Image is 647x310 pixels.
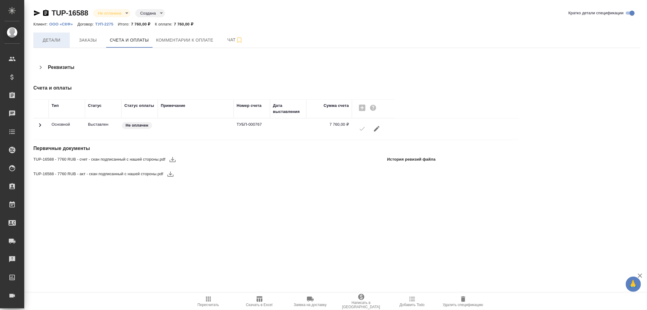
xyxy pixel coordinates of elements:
h4: Реквизиты [48,64,74,71]
span: Счета и оплаты [110,36,149,44]
div: Примечание [161,103,185,109]
svg: Подписаться [236,36,243,44]
div: Статус оплаты [124,103,154,109]
span: Toggle Row Expanded [36,125,44,130]
td: 7 760,00 ₽ [306,118,352,140]
td: ТУБП-000767 [234,118,270,140]
button: Не оплачена [96,11,123,16]
button: Создана [138,11,157,16]
td: Основной [49,118,85,140]
p: 7 760,00 ₽ [131,22,155,26]
button: Скопировать ссылку для ЯМессенджера [33,9,41,17]
h4: Первичные документы [33,145,438,152]
a: ТУП-2275 [95,21,118,26]
div: Сумма счета [324,103,349,109]
div: Тип [52,103,59,109]
span: Комментарии к оплате [156,36,214,44]
p: К оплате: [155,22,174,26]
p: Клиент: [33,22,49,26]
span: Детали [37,36,66,44]
a: ООО «СКФ» [49,21,77,26]
button: 🙏 [626,277,641,292]
p: Договор: [77,22,95,26]
div: Не оплачена [135,9,165,17]
span: Чат [221,36,250,44]
span: Заказы [73,36,103,44]
div: Статус [88,103,102,109]
button: Редактировать [369,121,384,136]
p: Не оплачен [126,122,148,128]
a: TUP-16588 [52,9,88,17]
span: TUP-16588 - 7760 RUB - акт - скан подписанный с нашей стороны.pdf [33,171,163,177]
span: TUP-16588 - 7760 RUB - счет - скан подписанный с нашей стороны.pdf [33,156,165,162]
h4: Счета и оплаты [33,84,438,92]
p: ТУП-2275 [95,22,118,26]
button: Скопировать ссылку [42,9,49,17]
span: Кратко детали спецификации [568,10,624,16]
p: 7 760,00 ₽ [174,22,198,26]
span: 🙏 [628,278,639,291]
div: Не оплачена [93,9,130,17]
div: Дата выставления [273,103,303,115]
p: ООО «СКФ» [49,22,77,26]
p: Итого: [118,22,131,26]
p: Все изменения в спецификации заблокированы [88,121,118,128]
p: История ревизий файла [387,156,436,162]
div: Номер счета [237,103,261,109]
